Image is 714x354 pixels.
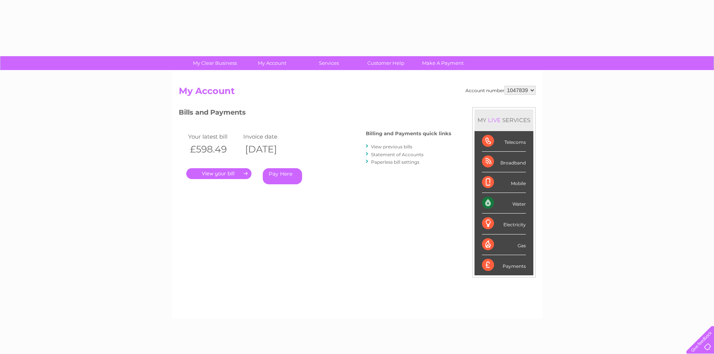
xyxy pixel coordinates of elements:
h3: Bills and Payments [179,107,451,120]
a: My Clear Business [184,56,246,70]
h4: Billing and Payments quick links [366,131,451,136]
div: Water [482,193,526,214]
td: Your latest bill [186,131,242,142]
a: View previous bills [371,144,412,149]
th: [DATE] [241,142,297,157]
a: Services [298,56,360,70]
a: Pay Here [263,168,302,184]
a: Make A Payment [412,56,474,70]
div: Payments [482,255,526,275]
td: Invoice date [241,131,297,142]
div: Account number [466,86,536,95]
div: Telecoms [482,131,526,152]
div: Broadband [482,152,526,172]
h2: My Account [179,86,536,100]
div: Electricity [482,214,526,234]
a: Paperless bill settings [371,159,419,165]
div: LIVE [486,117,502,124]
div: Gas [482,235,526,255]
div: Mobile [482,172,526,193]
div: MY SERVICES [475,109,533,131]
th: £598.49 [186,142,242,157]
a: Statement of Accounts [371,152,424,157]
a: My Account [241,56,303,70]
a: . [186,168,251,179]
a: Customer Help [355,56,417,70]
